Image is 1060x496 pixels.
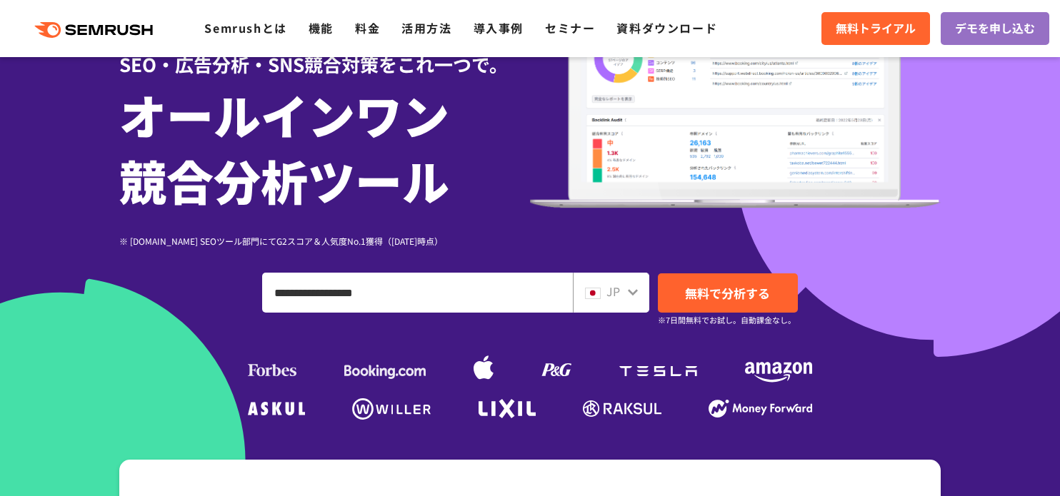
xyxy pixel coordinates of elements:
a: 活用方法 [401,19,451,36]
a: 資料ダウンロード [616,19,717,36]
a: セミナー [545,19,595,36]
a: 無料トライアル [821,12,930,45]
input: ドメイン、キーワードまたはURLを入力してください [263,273,572,312]
span: JP [606,283,620,300]
a: 料金 [355,19,380,36]
span: デモを申し込む [955,19,1035,38]
a: Semrushとは [204,19,286,36]
a: 機能 [309,19,334,36]
div: ※ [DOMAIN_NAME] SEOツール部門にてG2スコア＆人気度No.1獲得（[DATE]時点） [119,234,530,248]
h1: オールインワン 競合分析ツール [119,81,530,213]
a: 無料で分析する [658,273,798,313]
small: ※7日間無料でお試し。自動課金なし。 [658,313,796,327]
a: デモを申し込む [941,12,1049,45]
a: 導入事例 [474,19,524,36]
span: 無料トライアル [836,19,916,38]
span: 無料で分析する [685,284,770,302]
